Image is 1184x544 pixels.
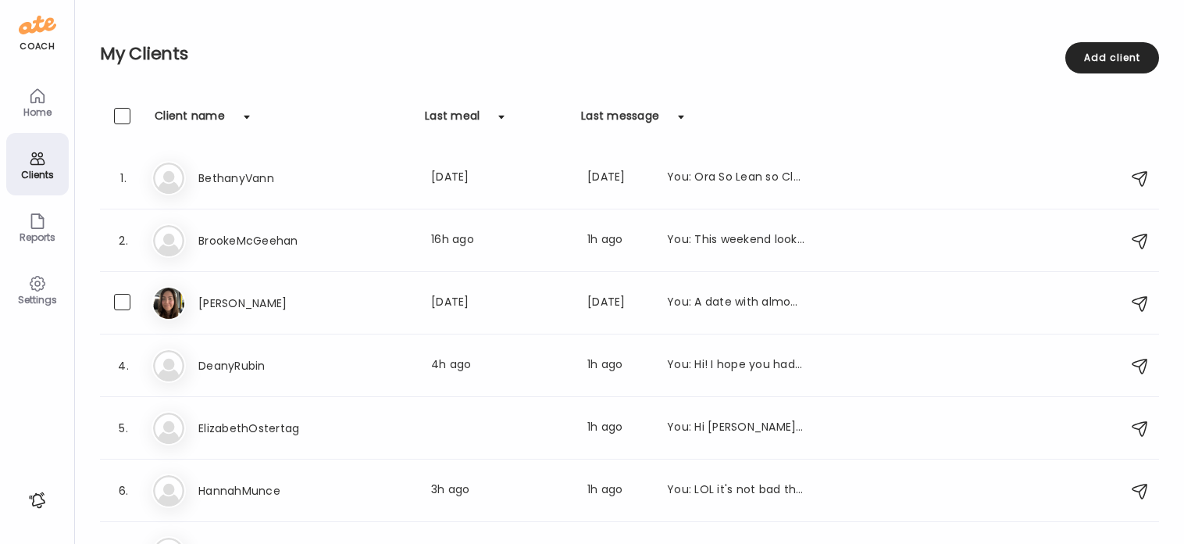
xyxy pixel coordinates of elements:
div: Settings [9,295,66,305]
div: 1h ago [587,419,648,438]
h2: My Clients [100,42,1159,66]
h3: ElizabethOstertag [198,419,336,438]
div: 2. [114,231,133,250]
div: coach [20,40,55,53]
div: Home [9,107,66,117]
div: [DATE] [587,169,648,188]
div: You: Ora So Lean so Clean protein powder [667,169,804,188]
div: Last message [581,108,659,133]
h3: BethanyVann [198,169,336,188]
div: Last meal [425,108,480,133]
h3: HannahMunce [198,481,336,500]
h3: DeanyRubin [198,356,336,375]
div: You: This weekend looked so good, I’m so proud of you!! That was not an easy situation to be in b... [667,231,804,250]
div: 3h ago [431,481,569,500]
div: You: LOL it's not bad though! You got that protein in, throw in a side salad and this works as lo... [667,481,804,500]
div: 4. [114,356,133,375]
div: [DATE] [431,294,569,313]
div: You: Hi [PERSON_NAME]! So glad we’re connected on here. I’m excited to work together!! Feel free ... [667,419,804,438]
img: ate [19,13,56,38]
div: 1. [114,169,133,188]
h3: [PERSON_NAME] [198,294,336,313]
div: 5. [114,419,133,438]
div: [DATE] [587,294,648,313]
h3: BrookeMcGeehan [198,231,336,250]
div: Client name [155,108,225,133]
div: Reports [9,232,66,242]
div: You: Hi! I hope you had a great time at the wedding!! How’d it go food-wise? [667,356,804,375]
div: 6. [114,481,133,500]
div: 4h ago [431,356,569,375]
div: Add client [1065,42,1159,73]
div: 16h ago [431,231,569,250]
div: You: A date with almond butter sounds delicious as a snack sometimes! [667,294,804,313]
div: 1h ago [587,356,648,375]
div: 1h ago [587,231,648,250]
div: [DATE] [431,169,569,188]
div: 1h ago [587,481,648,500]
div: Clients [9,170,66,180]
